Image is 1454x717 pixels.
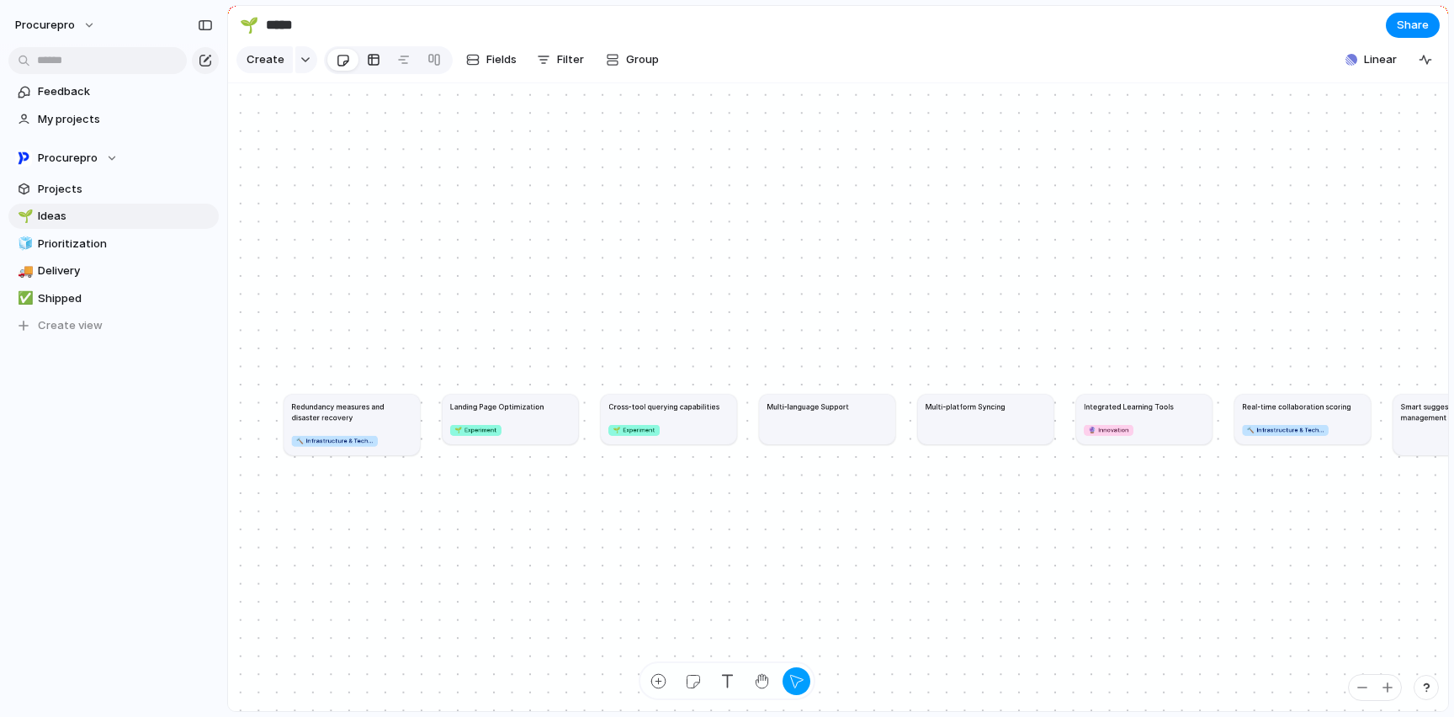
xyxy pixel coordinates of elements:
h1: Integrated Learning Tools [1084,401,1174,412]
span: Innovation [1089,426,1129,434]
h1: Real-time collaboration scoring [1242,401,1351,412]
span: Infrastructure & Tech Foundations [296,436,373,444]
span: Ideas [38,208,213,225]
div: 🌱 [18,207,29,226]
button: 🔮Innovation [1081,422,1135,437]
div: 🚚 [18,262,29,281]
button: procurepro [8,12,104,39]
button: 🚚 [15,263,32,279]
a: 🚚Delivery [8,258,219,284]
span: My projects [38,111,213,128]
span: 🌱 [454,426,462,433]
span: 🔮 [1089,426,1096,433]
span: Fields [486,51,517,68]
span: 🌱 [613,426,621,433]
a: ✅Shipped [8,286,219,311]
span: Group [626,51,659,68]
span: Procurepro [38,150,98,167]
span: Prioritization [38,236,213,252]
a: Feedback [8,79,219,104]
div: ✅ [18,289,29,308]
span: Delivery [38,263,213,279]
div: 🧊 [18,234,29,253]
span: Experiment [454,426,496,434]
span: 🔨 [1247,426,1255,433]
span: Shipped [38,290,213,307]
a: 🧊Prioritization [8,231,219,257]
span: Share [1397,17,1429,34]
button: Create view [8,313,219,338]
span: 🔨 [296,437,304,444]
h1: Cross-tool querying capabilities [608,401,719,412]
span: Feedback [38,83,213,100]
button: 🌱Experiment [607,422,662,437]
button: Fields [459,46,523,73]
button: Share [1386,13,1440,38]
h1: Multi-platform Syncing [926,401,1006,412]
span: Experiment [613,426,655,434]
button: 🌱 [236,12,263,39]
span: Create view [38,317,103,334]
button: Create [236,46,293,73]
button: Group [597,46,667,73]
a: My projects [8,107,219,132]
button: 🔨Infrastructure & Tech Foundations [1240,422,1331,437]
a: Projects [8,177,219,202]
button: 🌱Experiment [448,422,503,437]
span: Filter [557,51,584,68]
div: 🌱 [240,13,258,36]
button: ✅ [15,290,32,307]
button: 🧊 [15,236,32,252]
button: Procurepro [8,146,219,171]
button: Linear [1339,47,1404,72]
span: Infrastructure & Tech Foundations [1247,426,1324,434]
h1: Redundancy measures and disaster recovery [292,401,412,422]
button: Filter [530,46,591,73]
span: Create [247,51,284,68]
button: 🔨Infrastructure & Tech Foundations [289,433,380,448]
h1: Multi-language Support [767,401,849,412]
span: procurepro [15,17,75,34]
button: 🌱 [15,208,32,225]
h1: Landing Page Optimization [450,401,544,412]
span: Linear [1364,51,1397,68]
span: Projects [38,181,213,198]
a: 🌱Ideas [8,204,219,229]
